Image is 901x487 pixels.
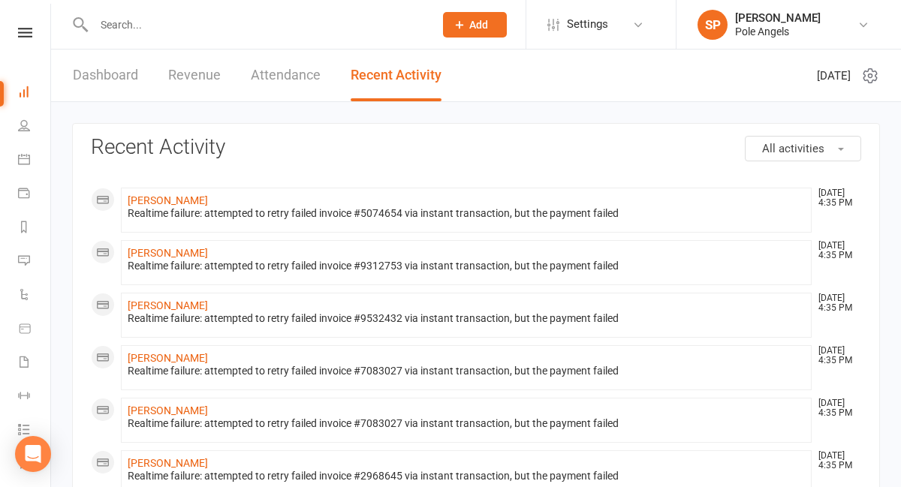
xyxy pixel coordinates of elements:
a: Recent Activity [351,50,441,101]
a: [PERSON_NAME] [128,247,208,259]
div: Open Intercom Messenger [15,436,51,472]
a: Payments [18,178,52,212]
time: [DATE] 4:35 PM [811,398,860,418]
a: Dashboard [73,50,138,101]
button: All activities [745,136,861,161]
time: [DATE] 4:35 PM [811,451,860,470]
a: Attendance [251,50,321,101]
div: SP [698,10,728,40]
a: [PERSON_NAME] [128,352,208,364]
a: Reports [18,212,52,245]
span: [DATE] [817,67,851,85]
a: [PERSON_NAME] [128,457,208,469]
h3: Recent Activity [91,136,861,159]
time: [DATE] 4:35 PM [811,241,860,260]
a: Dashboard [18,77,52,110]
span: Settings [567,8,608,41]
span: All activities [762,142,824,155]
div: Realtime failure: attempted to retry failed invoice #2968645 via instant transaction, but the pay... [128,470,805,482]
span: Add [469,19,488,31]
div: Realtime failure: attempted to retry failed invoice #7083027 via instant transaction, but the pay... [128,417,805,430]
a: [PERSON_NAME] [128,299,208,311]
div: Realtime failure: attempted to retry failed invoice #9312753 via instant transaction, but the pay... [128,260,805,272]
div: Realtime failure: attempted to retry failed invoice #9532432 via instant transaction, but the pay... [128,312,805,325]
time: [DATE] 4:35 PM [811,188,860,208]
time: [DATE] 4:35 PM [811,293,860,313]
a: Calendar [18,144,52,178]
a: Revenue [168,50,221,101]
div: [PERSON_NAME] [735,11,821,25]
a: [PERSON_NAME] [128,194,208,206]
div: Pole Angels [735,25,821,38]
a: People [18,110,52,144]
a: Product Sales [18,313,52,347]
div: Realtime failure: attempted to retry failed invoice #7083027 via instant transaction, but the pay... [128,365,805,377]
button: Add [443,12,507,38]
time: [DATE] 4:35 PM [811,346,860,365]
div: Realtime failure: attempted to retry failed invoice #5074654 via instant transaction, but the pay... [128,207,805,220]
a: [PERSON_NAME] [128,404,208,416]
input: Search... [89,14,423,35]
